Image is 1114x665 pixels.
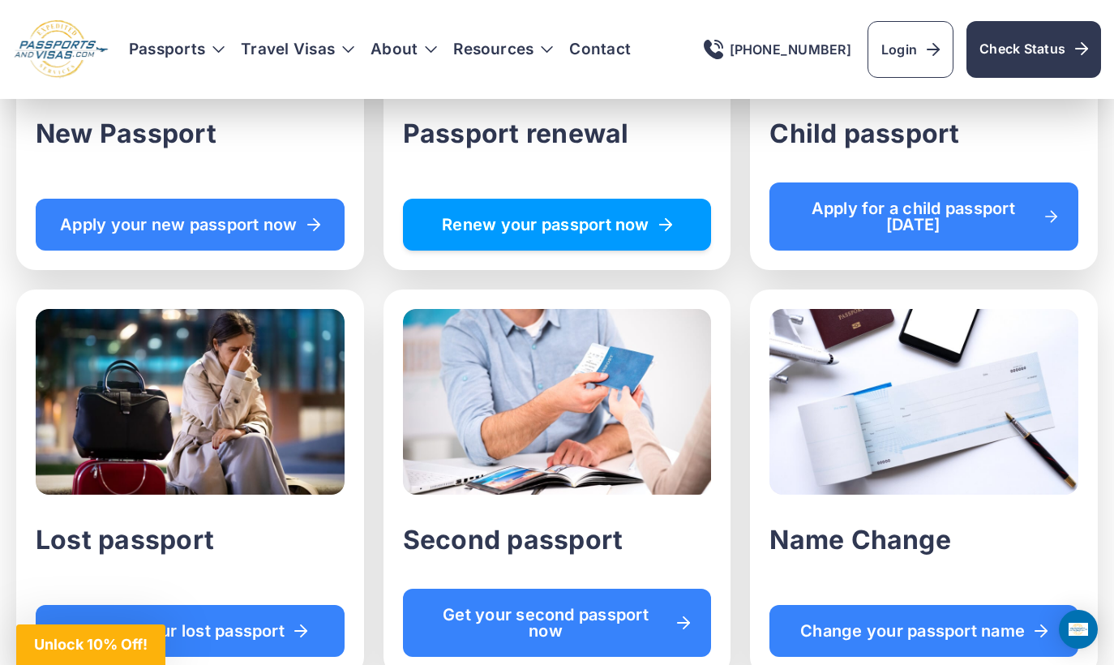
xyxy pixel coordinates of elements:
[241,41,354,58] h3: Travel Visas
[57,217,323,233] span: Apply your new passport now
[569,41,631,58] a: Contact
[129,41,225,58] h3: Passports
[403,589,712,657] a: Get your second passport now
[36,309,345,495] img: Lost passport
[403,524,712,556] h3: Second passport
[36,118,345,150] h3: New Passport
[403,199,712,251] a: Renew your passport now
[769,118,1078,150] h3: Child passport
[966,21,1101,78] a: Check Status
[403,118,712,150] h3: Passport renewal
[13,19,109,79] img: Logo
[424,607,691,639] span: Get your second passport now
[791,200,1057,233] span: Apply for a child passport [DATE]
[769,605,1078,657] a: Change your passport name
[881,40,940,59] span: Login
[371,41,418,58] a: About
[36,524,345,556] h3: Lost passport
[769,524,1078,556] h3: Name Change
[704,40,851,59] a: [PHONE_NUMBER]
[769,309,1078,495] img: Data Correction
[1059,610,1098,649] div: Open Intercom Messenger
[979,39,1088,58] span: Check Status
[36,605,345,657] a: Replace your lost passport
[36,199,345,251] a: Apply your new passport now
[57,623,323,639] span: Replace your lost passport
[424,217,691,233] span: Renew your passport now
[791,623,1057,639] span: Change your passport name
[769,182,1078,251] a: Apply for a child passport [DATE]
[16,624,165,665] div: Unlock 10% Off!
[403,309,712,495] img: Second passport
[34,636,148,653] span: Unlock 10% Off!
[868,21,953,78] a: Login
[453,41,553,58] h3: Resources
